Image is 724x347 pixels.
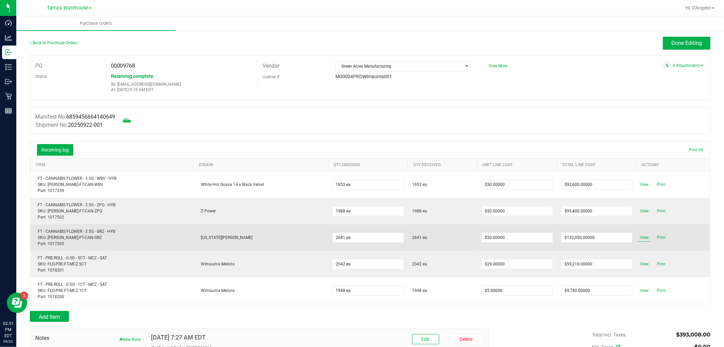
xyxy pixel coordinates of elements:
div: FT - PRE-ROLL - 0.5G - 1CT - MCZ - SAT SKU: FLO-PRE-FT-MCZ.1CT Part: 1018200 [35,281,189,300]
span: Print [654,207,668,215]
span: 00009768 [111,63,135,69]
input: 0 ea [333,180,404,189]
span: Purchase Orders [71,20,121,27]
span: Edit [422,336,430,342]
span: Green Acres Manufacturing [336,62,462,71]
span: Notes [35,334,141,342]
inline-svg: Analytics [5,34,12,41]
span: View [637,180,651,189]
th: Actions [636,159,710,171]
span: 1852 ea [412,181,427,188]
span: Hi, D'Angelo! [685,5,711,11]
span: View [637,233,651,242]
button: Add Item [30,311,69,322]
span: Wimauma Melons [198,288,235,293]
div: FT - PRE-ROLL - 0.5G - 5CT - MCZ - SAT SKU: FLO-PRE-FT-MCZ.5CT Part: 1018201 [35,255,189,273]
input: 0 ea [333,286,404,295]
label: Vendor [262,61,279,71]
span: 1948 ea [412,288,427,294]
inline-svg: Dashboard [5,20,12,27]
input: $0.00000 [482,180,553,189]
button: Edit [412,334,439,344]
span: Total Incl. Taxes [592,332,626,337]
inline-svg: Inventory [5,64,12,70]
span: View [637,260,651,268]
input: $0.00000 [482,286,553,295]
label: Manifest No: [35,113,115,121]
span: Print [654,260,668,268]
span: White Hot Guava 14 x Black Velvet [198,182,264,187]
input: $0.00000 [561,259,632,269]
iframe: Resource center unread badge [20,292,28,300]
span: View [637,207,651,215]
button: New Note [119,336,141,343]
p: 02:51 PM EDT [3,320,13,339]
a: View More [488,64,507,68]
button: Done Editing [663,37,710,50]
label: Shipment No: [35,121,103,129]
span: Print [654,287,668,295]
inline-svg: Outbound [5,78,12,85]
span: Tampa Warehouse [47,5,88,11]
inline-svg: Inbound [5,49,12,56]
input: $0.00000 [561,286,632,295]
h4: [DATE] 7:27 AM EDT [151,334,206,341]
span: Delete [460,336,473,342]
inline-svg: Retail [5,93,12,100]
span: M00004PROWimauma001 [335,74,392,79]
span: Add Item [39,314,60,320]
th: Total Line Cost [557,159,637,171]
span: Z Power [198,209,216,213]
input: 0 ea [333,206,404,216]
input: 0 ea [333,233,404,242]
input: 0 ea [333,259,404,269]
span: 6859456664140649 [66,114,115,120]
a: Back to Purchase Orders [30,40,77,45]
span: View [637,287,651,295]
label: PO [35,61,42,71]
div: FT - CANNABIS FLOWER - 3.5G - WBV - HYB SKU: [PERSON_NAME]-FT-CAN-WBV Part: 1017339 [35,175,189,194]
span: 1988 ea [412,208,427,214]
a: Purchase Orders [16,16,175,31]
span: $393,008.00 [676,331,710,338]
span: 20250922-001 [68,122,103,128]
span: Print All [689,148,703,152]
inline-svg: Reports [5,107,12,114]
th: Qty Ordered [328,159,408,171]
div: FT - CANNABIS FLOWER - 3.5G - ZPO - HYB SKU: [PERSON_NAME]-FT-CAN-ZPO Part: 1017502 [35,202,189,220]
input: $0.00000 [482,206,553,216]
label: License # [262,72,279,82]
span: 2641 ea [412,235,427,241]
p: By: [EMAIL_ADDRESS][DOMAIN_NAME] [111,82,252,87]
input: $0.00000 [482,233,553,242]
input: $0.00000 [561,233,632,242]
th: Qty Received [408,159,477,171]
span: Print [654,233,668,242]
div: FT - CANNABIS FLOWER - 3.5G - GRZ - HYB SKU: [PERSON_NAME]-FT-CAN-GRZ Part: 1017305 [35,228,189,247]
input: $0.00000 [561,180,632,189]
span: Wimauma Melons [198,262,235,266]
span: Print [654,180,668,189]
input: $0.00000 [561,206,632,216]
button: Receiving log [37,144,73,156]
iframe: Resource center [7,293,27,313]
input: $0.00000 [482,259,553,269]
p: At: [DATE] 9:16 AM EDT [111,87,252,92]
span: Done Editing [671,40,702,46]
span: 2042 ea [412,261,427,267]
th: Item [31,159,193,171]
p: 09/22 [3,339,13,344]
button: Delete [449,334,483,344]
span: Receiving complete [111,73,154,79]
th: Strain [193,159,328,171]
span: Attach a document [663,61,672,70]
span: [US_STATE][PERSON_NAME] [198,235,253,240]
span: Mark as not Arrived [120,114,134,127]
a: 0 Attachments [673,63,703,68]
th: Unit Line Cost [477,159,557,171]
label: Status [35,71,47,82]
